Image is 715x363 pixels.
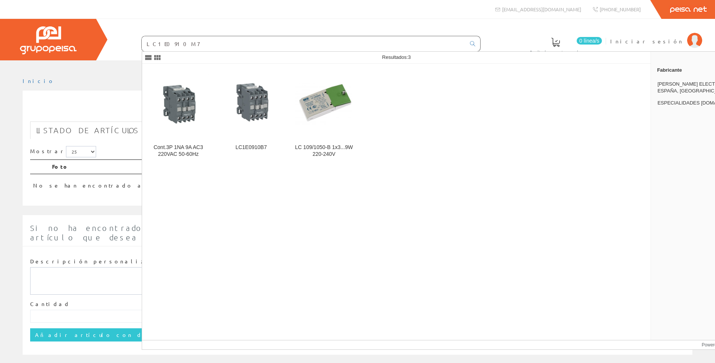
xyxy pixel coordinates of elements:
[49,160,615,174] th: Foto
[221,75,281,132] img: LC1E0910B7
[530,48,581,56] span: Pedido actual
[30,223,634,242] span: Si no ha encontrado algún artículo en nuestro catálogo introduzca aquí la cantidad y la descripci...
[382,54,411,60] span: Resultados:
[148,144,208,158] div: Cont.3P 1NA 9A AC3 220VAC 50-60Hz
[148,74,208,134] img: Cont.3P 1NA 9A AC3 220VAC 50-60Hz
[66,146,96,157] select: Mostrar
[294,144,354,158] div: LC 109/1050-B 1x3...9W 220-240V
[610,37,683,45] span: Iniciar sesión
[23,77,55,84] a: Inicio
[408,54,410,60] span: 3
[30,258,164,265] label: Descripción personalizada
[502,6,581,12] span: [EMAIL_ADDRESS][DOMAIN_NAME]
[600,6,641,12] span: [PHONE_NUMBER]
[20,26,77,54] img: Grupo Peisa
[215,64,287,166] a: LC1E0910B7 LC1E0910B7
[30,122,145,139] a: Listado de artículos
[142,36,465,51] input: Buscar ...
[30,103,685,118] h1: LC1E2510M7
[221,144,281,151] div: LC1E0910B7
[288,64,360,166] a: LC 109/1050-B 1x3...9W 220-240V LC 109/1050-B 1x3...9W 220-240V
[142,64,214,166] a: Cont.3P 1NA 9A AC3 220VAC 50-60Hz Cont.3P 1NA 9A AC3 220VAC 50-60Hz
[610,31,702,38] a: Iniciar sesión
[294,83,354,126] img: LC 109/1050-B 1x3...9W 220-240V
[30,174,615,192] td: No se han encontrado artículos, pruebe con otra búsqueda
[30,146,96,157] label: Mostrar
[30,328,276,341] input: Añadir artículo con descripción personalizada
[30,300,70,308] label: Cantidad
[577,37,602,45] span: 0 línea/s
